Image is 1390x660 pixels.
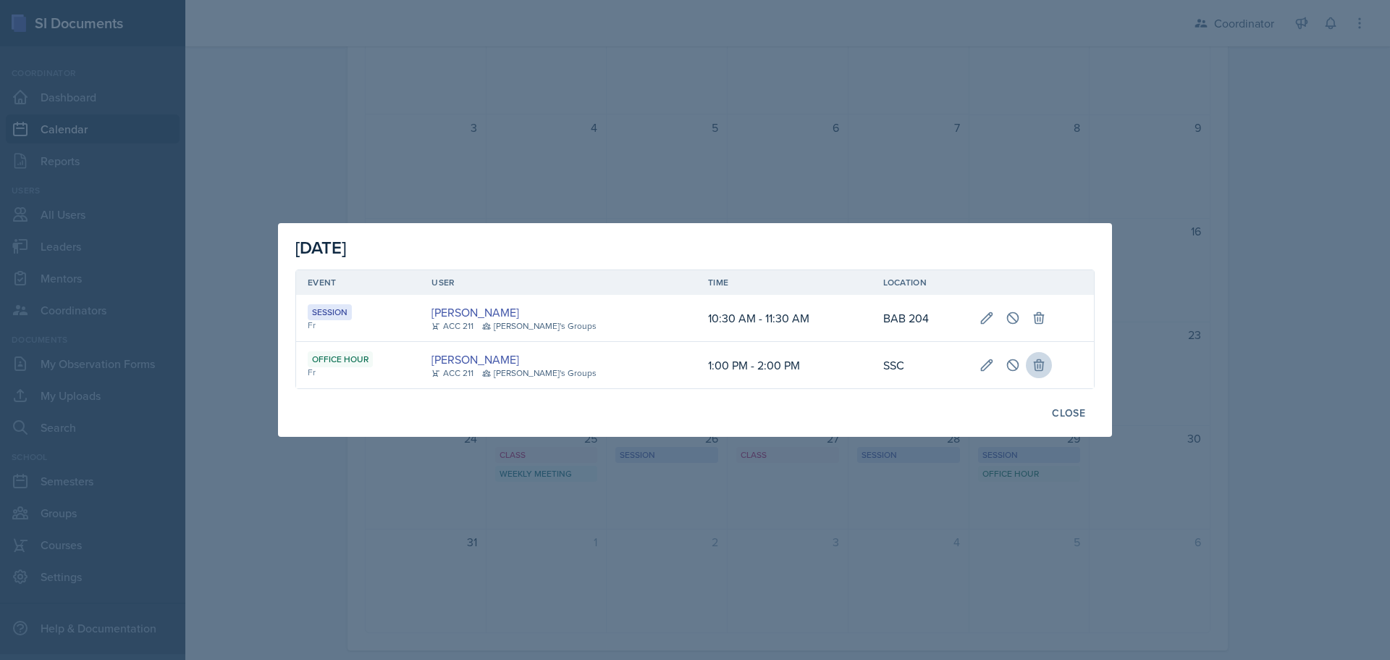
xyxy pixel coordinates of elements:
[431,367,473,380] div: ACC 211
[308,366,408,379] div: Fr
[308,304,352,320] div: Session
[431,319,473,333] div: ACC 211
[872,295,968,342] td: BAB 204
[308,351,373,367] div: Office Hour
[308,319,408,332] div: Fr
[696,295,871,342] td: 10:30 AM - 11:30 AM
[1052,407,1085,419] div: Close
[696,342,871,388] td: 1:00 PM - 2:00 PM
[296,270,420,295] th: Event
[696,270,871,295] th: Time
[1042,401,1095,425] button: Close
[872,270,968,295] th: Location
[295,235,1095,261] div: [DATE]
[482,319,597,333] div: [PERSON_NAME]'s Groups
[420,270,696,295] th: User
[872,342,968,388] td: SSC
[482,367,597,380] div: [PERSON_NAME]'s Groups
[431,304,519,321] a: [PERSON_NAME]
[431,351,519,368] a: [PERSON_NAME]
